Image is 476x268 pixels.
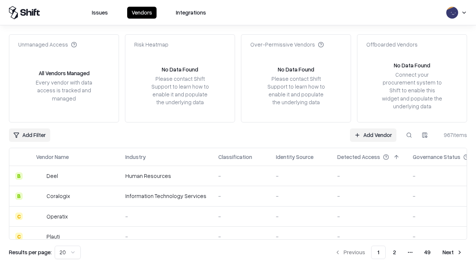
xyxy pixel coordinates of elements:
[218,153,252,161] div: Classification
[15,172,23,180] div: B
[9,128,50,142] button: Add Filter
[15,233,23,240] div: C
[15,213,23,220] div: C
[371,246,386,259] button: 1
[36,192,44,200] img: Coralogix
[149,75,211,106] div: Please contact Shift Support to learn how to enable it and populate the underlying data
[125,192,206,200] div: Information Technology Services
[278,66,314,73] div: No Data Found
[46,213,68,220] div: Operatix
[171,7,210,19] button: Integrations
[265,75,327,106] div: Please contact Shift Support to learn how to enable it and populate the underlying data
[46,192,70,200] div: Coralogix
[36,153,69,161] div: Vendor Name
[394,61,430,69] div: No Data Found
[218,233,264,240] div: -
[437,131,467,139] div: 967 items
[337,192,401,200] div: -
[337,233,401,240] div: -
[15,192,23,200] div: B
[438,246,467,259] button: Next
[218,192,264,200] div: -
[127,7,157,19] button: Vendors
[46,233,60,240] div: Plauti
[418,246,437,259] button: 49
[218,172,264,180] div: -
[125,172,206,180] div: Human Resources
[18,41,77,48] div: Unmanaged Access
[39,69,90,77] div: All Vendors Managed
[125,233,206,240] div: -
[276,172,325,180] div: -
[366,41,418,48] div: Offboarded Vendors
[33,79,95,102] div: Every vendor with data access is tracked and managed
[276,213,325,220] div: -
[9,248,52,256] p: Results per page:
[46,172,58,180] div: Deel
[381,71,443,110] div: Connect your procurement system to Shift to enable this widget and populate the underlying data
[36,233,44,240] img: Plauti
[250,41,324,48] div: Over-Permissive Vendors
[350,128,396,142] a: Add Vendor
[276,233,325,240] div: -
[162,66,198,73] div: No Data Found
[125,153,146,161] div: Industry
[330,246,467,259] nav: pagination
[337,153,380,161] div: Detected Access
[125,213,206,220] div: -
[36,213,44,220] img: Operatix
[337,213,401,220] div: -
[276,192,325,200] div: -
[337,172,401,180] div: -
[276,153,313,161] div: Identity Source
[36,172,44,180] img: Deel
[134,41,168,48] div: Risk Heatmap
[387,246,402,259] button: 2
[218,213,264,220] div: -
[87,7,112,19] button: Issues
[413,153,460,161] div: Governance Status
